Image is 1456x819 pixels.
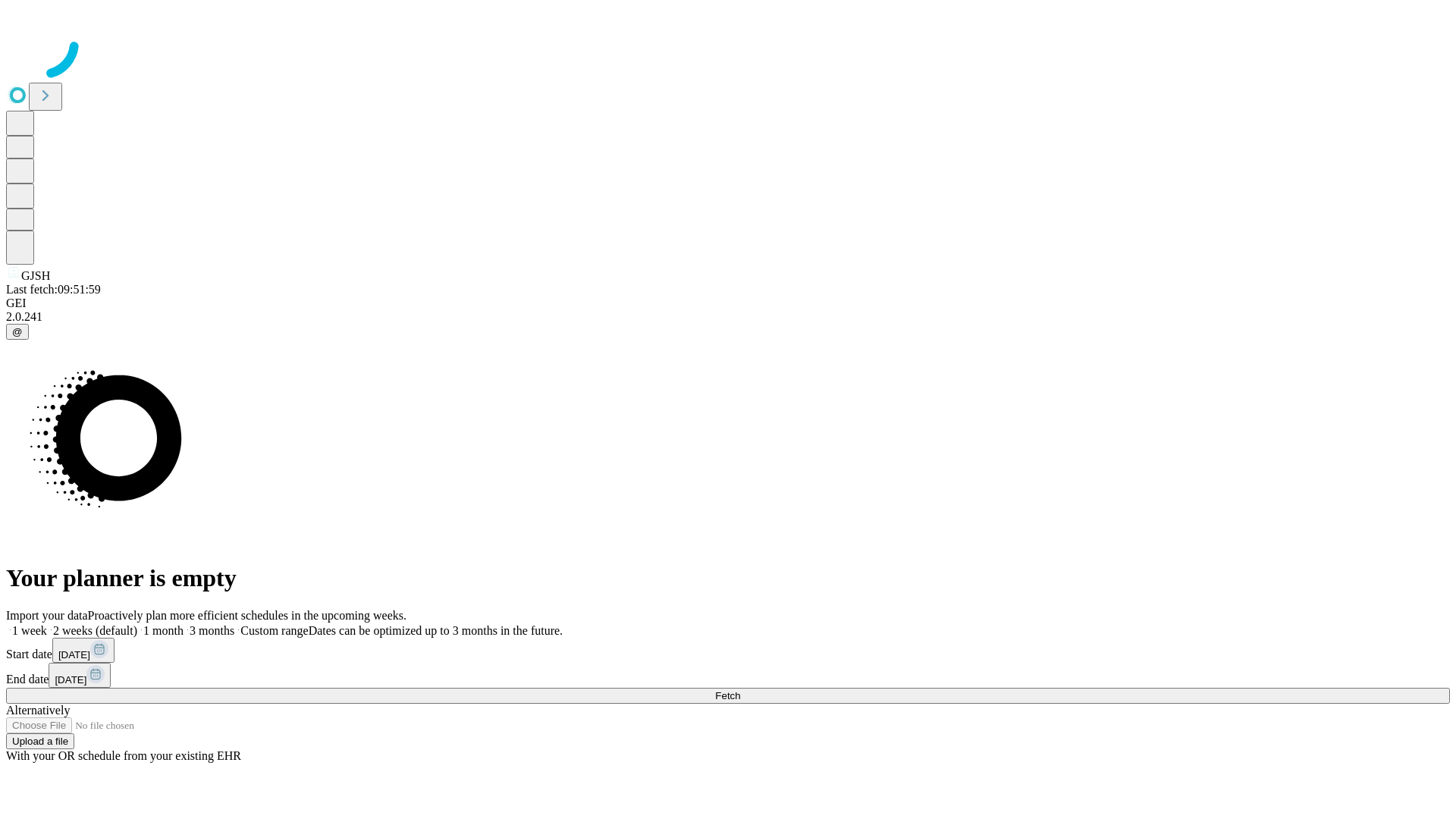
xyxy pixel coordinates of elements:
[6,688,1450,704] button: Fetch
[58,649,90,661] span: [DATE]
[6,704,70,717] span: Alternatively
[53,624,137,637] span: 2 weeks (default)
[49,663,111,688] button: [DATE]
[6,733,74,749] button: Upload a file
[309,624,563,637] span: Dates can be optimized up to 3 months in the future.
[6,749,241,762] span: With your OR schedule from your existing EHR
[6,310,1450,324] div: 2.0.241
[143,624,184,637] span: 1 month
[88,609,406,622] span: Proactively plan more efficient schedules in the upcoming weeks.
[21,269,50,282] span: GJSH
[55,674,86,686] span: [DATE]
[6,663,1450,688] div: End date
[52,638,115,663] button: [DATE]
[715,690,740,701] span: Fetch
[6,324,29,340] button: @
[6,609,88,622] span: Import your data
[6,283,101,296] span: Last fetch: 09:51:59
[12,326,23,337] span: @
[240,624,308,637] span: Custom range
[6,297,1450,310] div: GEI
[6,564,1450,592] h1: Your planner is empty
[6,638,1450,663] div: Start date
[190,624,234,637] span: 3 months
[12,624,47,637] span: 1 week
